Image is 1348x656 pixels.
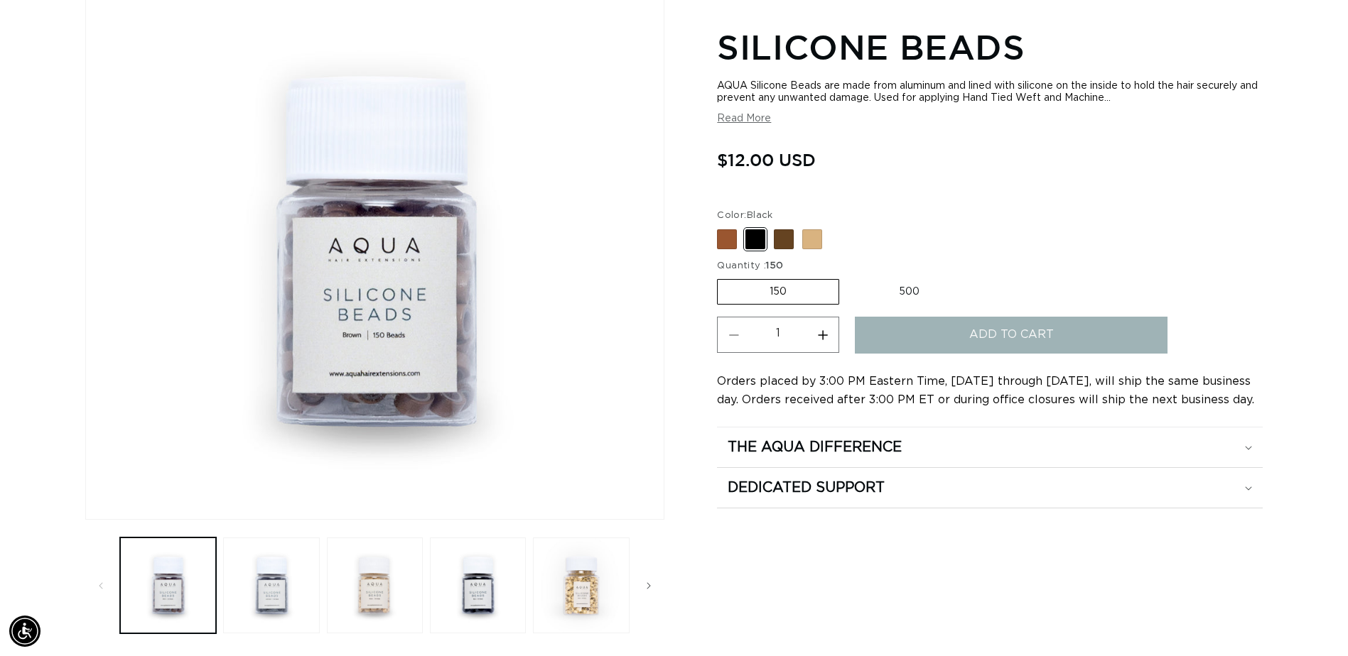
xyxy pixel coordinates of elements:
div: AQUA Silicone Beads are made from aluminum and lined with silicone on the inside to hold the hair... [717,80,1263,104]
button: Load image 3 in gallery view [327,537,423,633]
summary: Dedicated Support [717,468,1263,508]
button: Load image 5 in gallery view [533,537,629,633]
legend: Color: [717,209,774,223]
label: 150 [717,279,839,305]
span: Orders placed by 3:00 PM Eastern Time, [DATE] through [DATE], will ship the same business day. Or... [717,376,1254,405]
label: Blonde [802,229,822,249]
button: Load image 4 in gallery view [430,537,526,633]
button: Read More [717,113,771,125]
div: Accessibility Menu [9,616,41,647]
h2: The Aqua Difference [728,438,902,457]
legend: Quantity : [717,259,784,273]
span: $12.00 USD [717,146,816,173]
span: Add to cart [969,317,1054,353]
label: Brown [717,229,737,249]
button: Slide right [633,570,664,601]
h1: Silicone Beads [717,25,1263,69]
h2: Dedicated Support [728,479,885,497]
label: Black [745,229,765,249]
span: Black [747,211,773,220]
label: Dark Brown [774,229,794,249]
button: Load image 2 in gallery view [223,537,319,633]
summary: The Aqua Difference [717,427,1263,467]
button: Load image 1 in gallery view [120,537,216,633]
button: Add to cart [855,317,1168,353]
label: 500 [847,280,971,304]
span: 150 [766,261,783,270]
button: Slide left [85,570,117,601]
